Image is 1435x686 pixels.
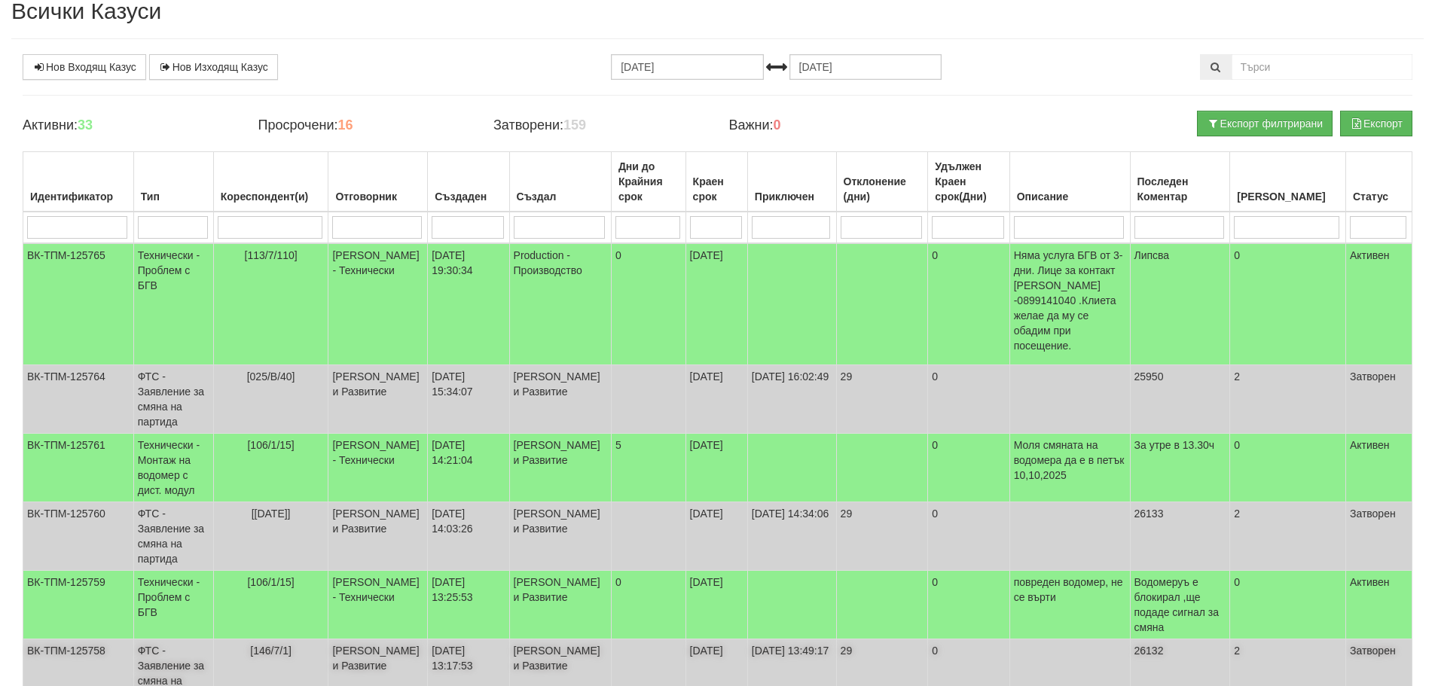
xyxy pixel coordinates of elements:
[836,152,928,212] th: Отклонение (дни): No sort applied, activate to apply an ascending sort
[685,365,747,434] td: [DATE]
[328,365,428,434] td: [PERSON_NAME] и Развитие
[133,365,213,434] td: ФТС - Заявление за смяна на партида
[149,54,278,80] a: Нов Изходящ Казус
[1014,438,1126,483] p: Моля смяната на водомера да е в петък 10,10,2025
[218,186,325,207] div: Кореспондент(и)
[133,502,213,571] td: ФТС - Заявление за смяна на партида
[1345,571,1412,639] td: Активен
[836,502,928,571] td: 29
[1340,111,1412,136] button: Експорт
[728,118,941,133] h4: Важни:
[928,434,1009,502] td: 0
[685,434,747,502] td: [DATE]
[133,434,213,502] td: Технически - Монтаж на водомер с дист. модул
[615,576,621,588] span: 0
[332,186,423,207] div: Отговорник
[615,156,682,207] div: Дни до Крайния срок
[1134,171,1226,207] div: Последен Коментар
[23,365,134,434] td: ВК-ТПМ-125764
[509,502,611,571] td: [PERSON_NAME] и Развитие
[23,243,134,365] td: ВК-ТПМ-125765
[1230,152,1346,212] th: Брой Файлове: No sort applied, activate to apply an ascending sort
[563,117,586,133] b: 159
[213,152,328,212] th: Кореспондент(и): No sort applied, activate to apply an ascending sort
[685,502,747,571] td: [DATE]
[1345,365,1412,434] td: Затворен
[615,249,621,261] span: 0
[493,118,706,133] h4: Затворени:
[1134,439,1215,451] span: За утре в 13.30ч
[23,502,134,571] td: ВК-ТПМ-125760
[138,186,209,207] div: Тип
[337,117,353,133] b: 16
[509,434,611,502] td: [PERSON_NAME] и Развитие
[747,502,836,571] td: [DATE] 14:34:06
[1009,152,1130,212] th: Описание: No sort applied, activate to apply an ascending sort
[23,118,235,133] h4: Активни:
[611,152,685,212] th: Дни до Крайния срок: No sort applied, activate to apply an ascending sort
[685,152,747,212] th: Краен срок: No sort applied, activate to apply an ascending sort
[747,365,836,434] td: [DATE] 16:02:49
[328,152,428,212] th: Отговорник: No sort applied, activate to apply an ascending sort
[1134,370,1164,383] span: 25950
[1230,502,1346,571] td: 2
[752,186,832,207] div: Приключен
[509,571,611,639] td: [PERSON_NAME] и Развитие
[1345,152,1412,212] th: Статус: No sort applied, activate to apply an ascending sort
[1345,434,1412,502] td: Активен
[23,54,146,80] a: Нов Входящ Казус
[928,365,1009,434] td: 0
[245,249,298,261] span: [113/7/110]
[1014,186,1126,207] div: Описание
[1134,645,1164,657] span: 26132
[258,118,470,133] h4: Просрочени:
[328,434,428,502] td: [PERSON_NAME] - Технически
[836,365,928,434] td: 29
[428,152,509,212] th: Създаден: No sort applied, activate to apply an ascending sort
[1230,243,1346,365] td: 0
[328,243,428,365] td: [PERSON_NAME] - Технически
[690,171,743,207] div: Краен срок
[133,571,213,639] td: Технически - Проблем с БГВ
[133,152,213,212] th: Тип: No sort applied, activate to apply an ascending sort
[250,645,292,657] span: [146/7/1]
[685,243,747,365] td: [DATE]
[1197,111,1333,136] button: Експорт филтрирани
[928,243,1009,365] td: 0
[1014,575,1126,605] p: повреден водомер, не се върти
[428,434,509,502] td: [DATE] 14:21:04
[133,243,213,365] td: Технически - Проблем с БГВ
[27,186,130,207] div: Идентификатор
[928,152,1009,212] th: Удължен Краен срок(Дни): No sort applied, activate to apply an ascending sort
[1014,248,1126,353] p: Няма услуга БГВ от 3- дни. Лице за контакт [PERSON_NAME] -0899141040 .Клиета желае да му се обади...
[1234,186,1342,207] div: [PERSON_NAME]
[509,152,611,212] th: Създал: No sort applied, activate to apply an ascending sort
[509,243,611,365] td: Production - Производство
[747,152,836,212] th: Приключен: No sort applied, activate to apply an ascending sort
[23,152,134,212] th: Идентификатор: No sort applied, activate to apply an ascending sort
[1345,243,1412,365] td: Активен
[774,117,781,133] b: 0
[1230,571,1346,639] td: 0
[1134,576,1220,633] span: Водомеруъ е блокирал ,ще подаде сигнал за смяна
[432,186,505,207] div: Създаден
[428,243,509,365] td: [DATE] 19:30:34
[247,576,294,588] span: [106/1/15]
[841,171,924,207] div: Отклонение (дни)
[928,571,1009,639] td: 0
[247,370,295,383] span: [025/В/40]
[685,571,747,639] td: [DATE]
[1345,502,1412,571] td: Затворен
[514,186,607,207] div: Създал
[23,571,134,639] td: ВК-ТПМ-125759
[509,365,611,434] td: [PERSON_NAME] и Развитие
[1230,365,1346,434] td: 2
[932,156,1005,207] div: Удължен Краен срок(Дни)
[23,434,134,502] td: ВК-ТПМ-125761
[1134,249,1170,261] span: Липсва
[1230,434,1346,502] td: 0
[428,365,509,434] td: [DATE] 15:34:07
[252,508,291,520] span: [[DATE]]
[928,502,1009,571] td: 0
[1350,186,1408,207] div: Статус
